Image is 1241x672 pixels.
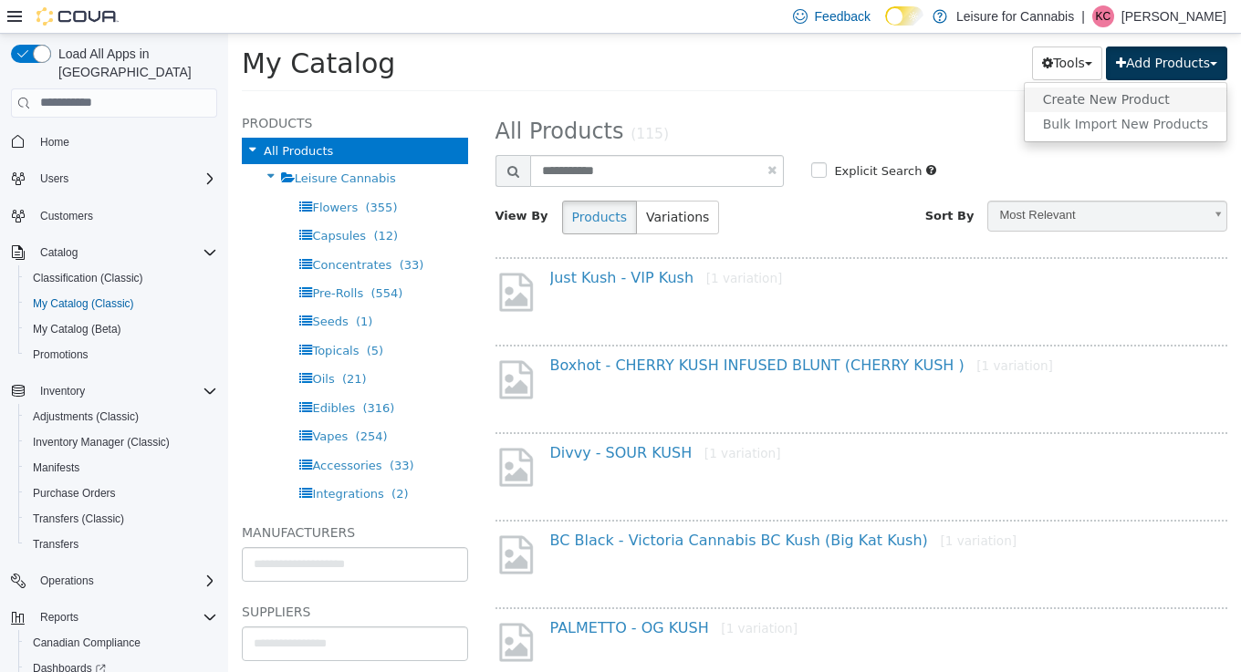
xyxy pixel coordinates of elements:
[33,322,121,336] span: My Catalog (Beta)
[267,411,308,456] img: missing-image.png
[26,508,217,530] span: Transfers (Classic)
[33,130,217,153] span: Home
[408,167,491,201] button: Variations
[51,45,217,81] span: Load All Apps in [GEOGRAPHIC_DATA]
[26,632,148,654] a: Canadian Compliance
[478,237,555,252] small: [1 variation]
[84,453,155,467] span: Integrations
[18,342,224,367] button: Promotions
[18,316,224,342] button: My Catalog (Beta)
[476,412,553,427] small: [1 variation]
[1092,5,1114,27] div: Kyna Crumley
[26,318,129,340] a: My Catalog (Beta)
[128,396,160,409] span: (254)
[759,167,999,198] a: Most Relevant
[26,293,217,315] span: My Catalog (Classic)
[33,570,217,592] span: Operations
[322,410,553,428] a: Divvy - SOUR KUSH[1 variation]
[4,378,224,404] button: Inventory
[815,7,871,26] span: Feedback
[84,338,106,352] span: Oils
[40,171,68,186] span: Users
[33,205,100,227] a: Customers
[26,344,96,366] a: Promotions
[40,245,78,260] span: Catalog
[33,347,89,362] span: Promotions
[84,253,135,266] span: Pre-Rolls
[885,6,923,26] input: Dark Mode
[26,457,217,479] span: Manifests
[26,632,217,654] span: Canadian Compliance
[84,195,138,209] span: Capsules
[4,166,224,191] button: Users
[14,78,240,100] h5: Products
[139,310,155,324] span: (5)
[956,5,1074,27] p: Leisure for Cannabis
[33,131,77,153] a: Home
[26,533,217,555] span: Transfers
[172,224,196,238] span: (33)
[33,486,116,501] span: Purchase Orders
[26,344,217,366] span: Promotions
[33,435,170,450] span: Inventory Manager (Classic)
[267,175,320,189] span: View By
[33,460,79,475] span: Manifests
[322,323,825,340] a: Boxhot - CHERRY KUSH INFUSED BLUNT (CHERRY KUSH )[1 variation]
[26,293,141,315] a: My Catalog (Classic)
[40,574,94,588] span: Operations
[804,13,874,47] button: Tools
[84,281,120,295] span: Seeds
[33,606,86,628] button: Reports
[26,457,87,479] a: Manifests
[114,338,139,352] span: (21)
[26,482,123,504] a: Purchase Orders
[33,636,141,650] span: Canadian Compliance
[1081,5,1085,27] p: |
[162,425,186,439] span: (33)
[33,296,134,311] span: My Catalog (Classic)
[267,85,396,110] span: All Products
[712,500,788,514] small: [1 variation]
[26,431,217,453] span: Inventory Manager (Classic)
[760,168,975,196] span: Most Relevant
[128,281,144,295] span: (1)
[697,175,746,189] span: Sort By
[84,310,130,324] span: Topicals
[26,482,217,504] span: Purchase Orders
[14,488,240,510] h5: Manufacturers
[33,409,139,424] span: Adjustments (Classic)
[797,78,998,103] a: Bulk Import New Products
[26,267,151,289] a: Classification (Classic)
[36,7,119,26] img: Cova
[18,291,224,316] button: My Catalog (Classic)
[18,630,224,656] button: Canadian Compliance
[1096,5,1111,27] span: KC
[18,429,224,455] button: Inventory Manager (Classic)
[18,481,224,506] button: Purchase Orders
[84,425,153,439] span: Accessories
[33,204,217,227] span: Customers
[33,606,217,628] span: Reports
[1121,5,1226,27] p: [PERSON_NAME]
[40,384,85,398] span: Inventory
[26,533,86,555] a: Transfers
[267,236,308,281] img: missing-image.png
[26,508,131,530] a: Transfers (Classic)
[33,271,143,285] span: Classification (Classic)
[26,267,217,289] span: Classification (Classic)
[4,605,224,630] button: Reports
[18,455,224,481] button: Manifests
[134,367,166,381] span: (316)
[33,537,78,552] span: Transfers
[18,265,224,291] button: Classification (Classic)
[26,318,217,340] span: My Catalog (Beta)
[334,167,409,201] button: Products
[601,129,693,147] label: Explicit Search
[18,404,224,429] button: Adjustments (Classic)
[4,568,224,594] button: Operations
[493,587,569,602] small: [1 variation]
[322,585,570,603] a: PALMETTO - OG KUSH[1 variation]
[142,253,174,266] span: (554)
[40,135,69,150] span: Home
